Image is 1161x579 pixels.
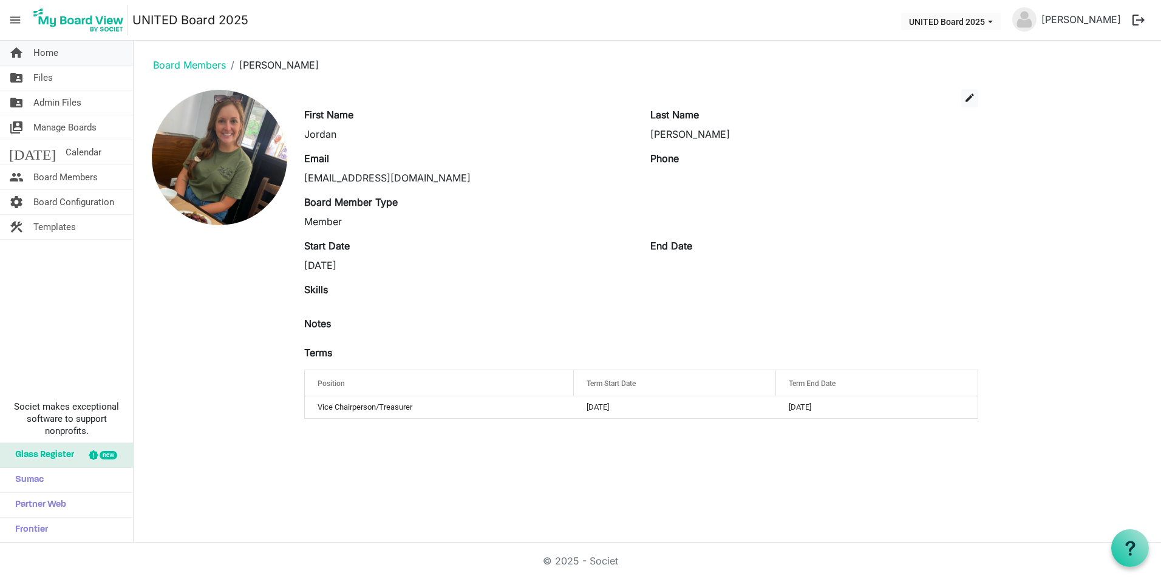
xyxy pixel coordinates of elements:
span: construction [9,215,24,239]
a: UNITED Board 2025 [132,8,248,32]
span: Admin Files [33,90,81,115]
td: Vice Chairperson/Treasurer column header Position [305,396,574,418]
div: new [100,451,117,459]
span: folder_shared [9,66,24,90]
span: switch_account [9,115,24,140]
img: p5dYXL5kfy9uCjBzMoIKmEVq9ZhmDsSkbIGPCaOaGEGbKB82wvc9Y4YsJhiNg1WKR5p_iPHV5eY_5fAp2u21oQ_full.png [152,90,287,225]
span: Frontier [9,518,48,542]
label: Last Name [650,107,699,122]
button: UNITED Board 2025 dropdownbutton [901,13,1001,30]
td: 12/31/2026 column header Term End Date [776,396,978,418]
button: edit [961,89,978,107]
label: Notes [304,316,331,331]
a: © 2025 - Societ [543,555,618,567]
span: Partner Web [9,493,66,517]
span: Files [33,66,53,90]
span: folder_shared [9,90,24,115]
td: 8/27/2025 column header Term Start Date [574,396,775,418]
a: [PERSON_NAME] [1037,7,1126,32]
a: Board Members [153,59,226,71]
img: My Board View Logo [30,5,128,35]
label: First Name [304,107,353,122]
span: home [9,41,24,65]
span: Board Configuration [33,190,114,214]
div: [PERSON_NAME] [650,127,978,141]
span: menu [4,8,27,32]
img: no-profile-picture.svg [1012,7,1037,32]
span: Calendar [66,140,101,164]
span: Board Members [33,165,98,189]
label: Email [304,151,329,166]
span: Sumac [9,468,44,492]
div: [EMAIL_ADDRESS][DOMAIN_NAME] [304,171,632,185]
span: edit [964,92,975,103]
label: Board Member Type [304,195,398,209]
label: Phone [650,151,679,166]
span: [DATE] [9,140,56,164]
span: Societ makes exceptional software to support nonprofits. [5,401,128,437]
span: Home [33,41,58,65]
button: logout [1126,7,1151,33]
label: Terms [304,345,332,360]
span: Glass Register [9,443,74,467]
label: Skills [304,282,328,297]
a: My Board View Logo [30,5,132,35]
span: settings [9,190,24,214]
label: Start Date [304,239,350,253]
span: Templates [33,215,76,239]
span: Term Start Date [587,379,636,388]
label: End Date [650,239,692,253]
div: [DATE] [304,258,632,273]
span: Position [318,379,345,388]
span: Manage Boards [33,115,97,140]
li: [PERSON_NAME] [226,58,319,72]
div: Jordan [304,127,632,141]
span: Term End Date [789,379,836,388]
div: Member [304,214,632,229]
span: people [9,165,24,189]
